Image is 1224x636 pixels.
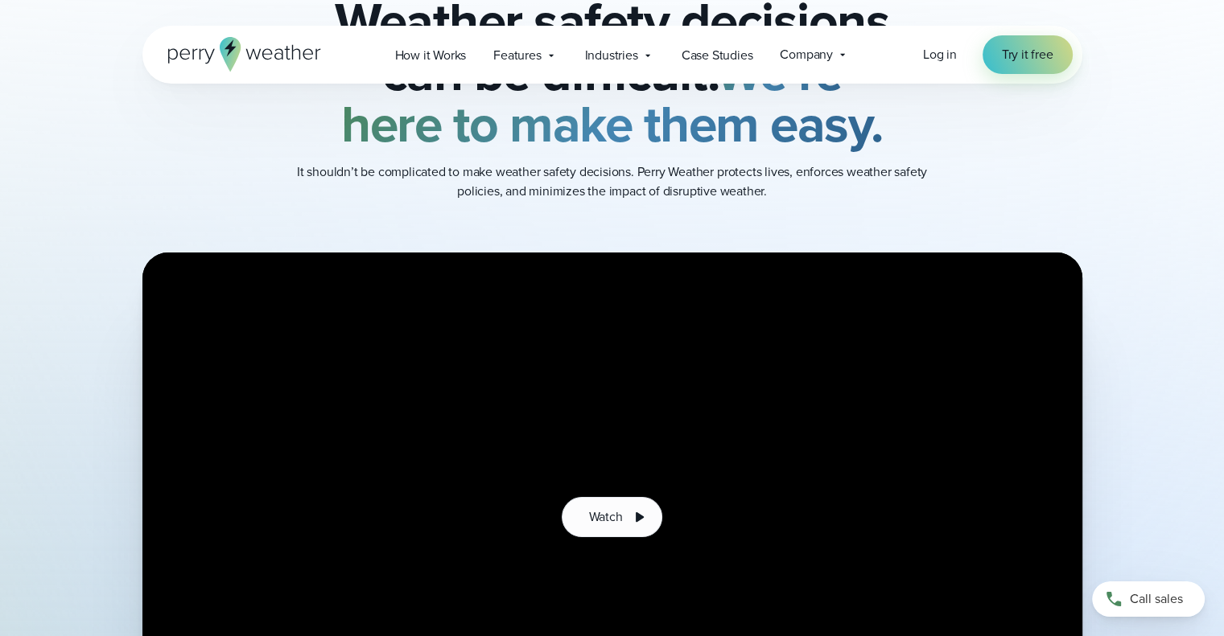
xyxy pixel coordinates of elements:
[562,497,661,537] button: Watch
[1130,589,1183,609] span: Call sales
[291,162,934,201] p: It shouldn’t be complicated to make weather safety decisions. Perry Weather protects lives, enfor...
[588,507,622,527] span: Watch
[923,45,957,64] a: Log in
[585,46,638,65] span: Industries
[395,46,467,65] span: How it Works
[493,46,541,65] span: Features
[341,35,883,162] strong: We’re here to make them easy.
[381,39,480,72] a: How it Works
[668,39,767,72] a: Case Studies
[1092,581,1205,617] a: Call sales
[983,35,1073,74] a: Try it free
[682,46,753,65] span: Case Studies
[780,45,833,64] span: Company
[1002,45,1053,64] span: Try it free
